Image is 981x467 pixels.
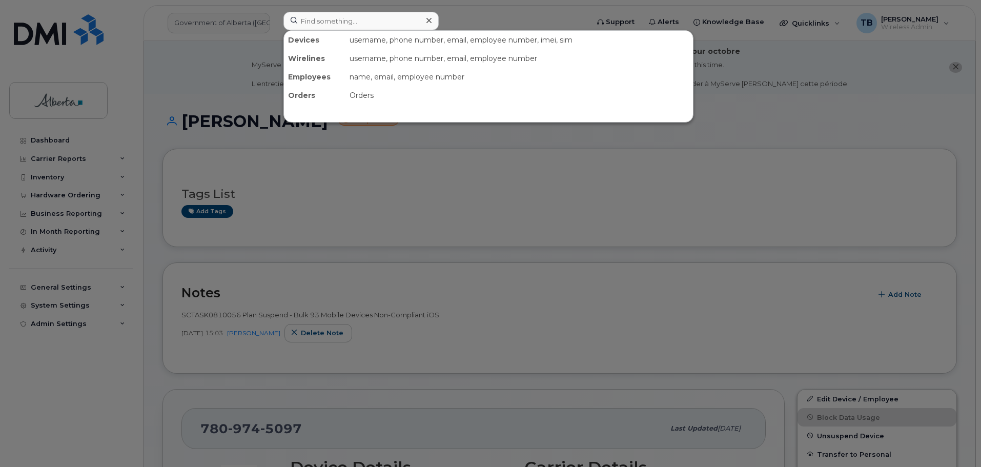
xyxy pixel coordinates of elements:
div: Orders [284,86,345,105]
div: Employees [284,68,345,86]
div: Orders [345,86,693,105]
div: Devices [284,31,345,49]
div: Wirelines [284,49,345,68]
div: username, phone number, email, employee number, imei, sim [345,31,693,49]
div: username, phone number, email, employee number [345,49,693,68]
div: name, email, employee number [345,68,693,86]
